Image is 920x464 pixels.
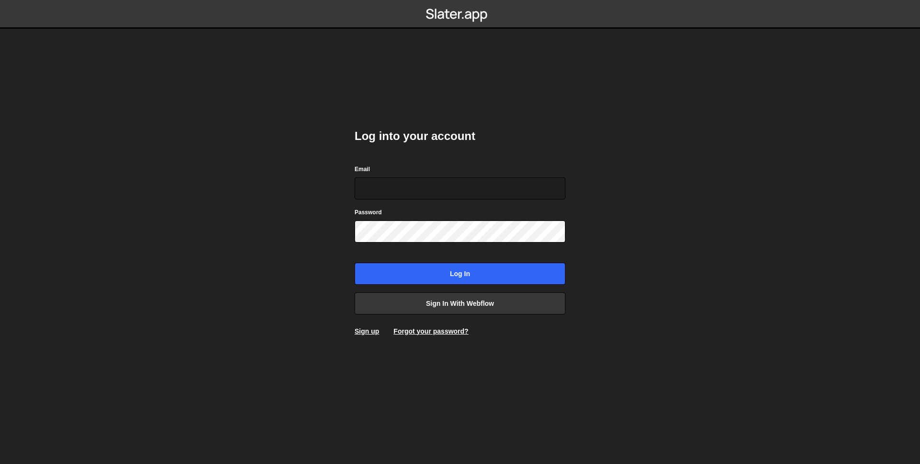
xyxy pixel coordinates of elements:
[355,128,565,144] h2: Log into your account
[393,327,468,335] a: Forgot your password?
[355,327,379,335] a: Sign up
[355,164,370,174] label: Email
[355,292,565,314] a: Sign in with Webflow
[355,263,565,285] input: Log in
[355,208,382,217] label: Password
